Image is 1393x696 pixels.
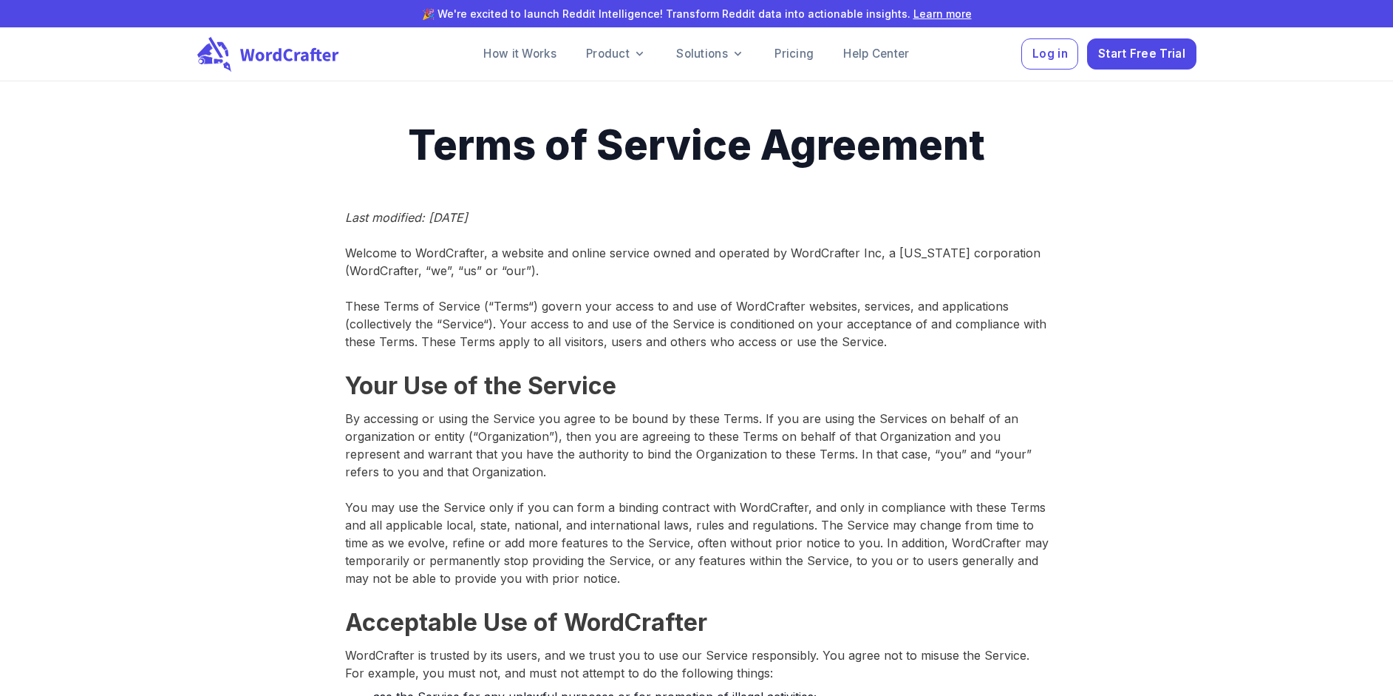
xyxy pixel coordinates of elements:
p: 🎉 We're excited to launch Reddit Intelligence! Transform Reddit data into actionable insights. [50,6,1344,21]
a: Help Center [831,39,921,69]
p: Acceptable Use of WordCrafter [345,587,1049,646]
p: Your Use of the Service [345,351,1049,410]
span: Start Free Trial [1098,44,1185,64]
em: Last modified: [DATE] [345,210,468,225]
button: Log in [1021,38,1078,70]
p: WordCrafter is trusted by its users, and we trust you to use our Service responsibly. You agree n... [345,646,1049,682]
button: Start Free Trial [1087,38,1196,70]
a: Solutions [664,39,757,69]
span: Log in [1032,44,1068,64]
h1: Terms of Service Agreement [408,117,985,209]
a: Pricing [763,39,825,69]
a: Learn more [913,7,972,20]
a: How it Works [471,39,568,69]
p: By accessing or using the Service you agree to be bound by these Terms. If you are using the Serv... [345,410,1049,587]
p: Welcome to WordCrafter, a website and online service owned and operated by WordCrafter Inc, a [US... [345,209,1049,351]
a: Product [574,39,658,69]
